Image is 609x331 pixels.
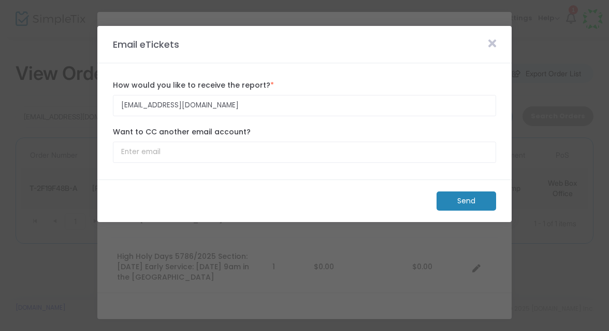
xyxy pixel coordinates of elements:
[113,142,496,163] input: Enter email
[97,26,512,63] m-panel-header: Email eTickets
[113,127,496,137] label: Want to CC another email account?
[437,191,496,211] m-button: Send
[113,80,496,91] label: How would you like to receive the report?
[113,95,496,116] input: Enter email
[108,37,184,51] m-panel-title: Email eTickets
